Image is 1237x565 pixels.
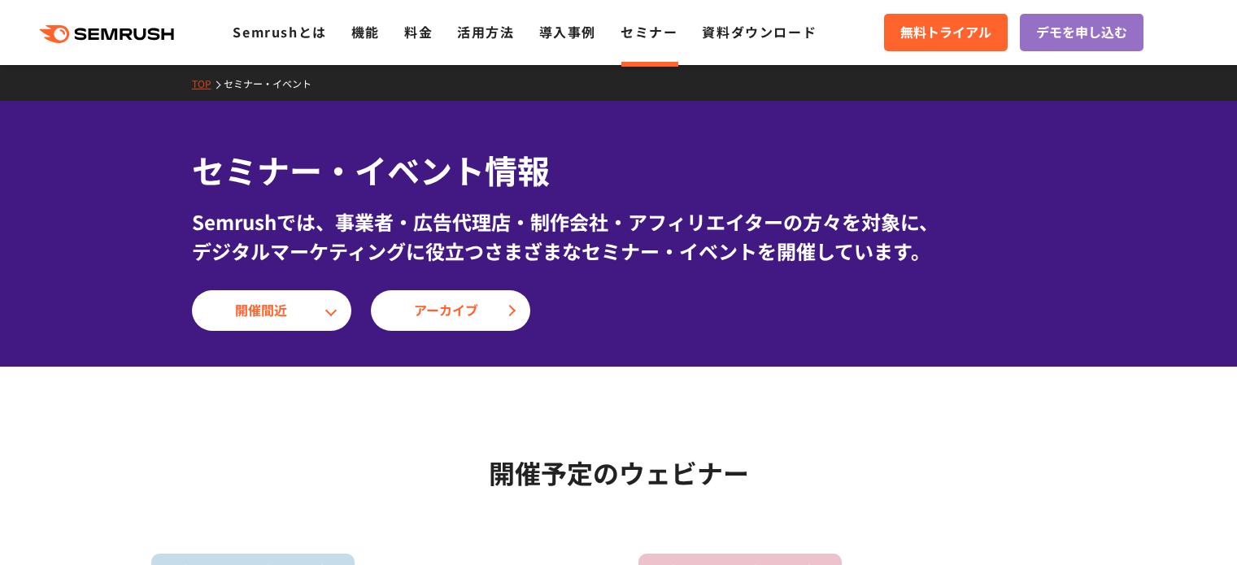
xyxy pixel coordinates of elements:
[371,290,530,331] a: アーカイブ
[192,146,1046,194] h1: セミナー・イベント情報
[192,207,1046,266] div: Semrushでは、事業者・広告代理店・制作会社・アフィリエイターの方々を対象に、 デジタルマーケティングに役立つさまざまなセミナー・イベントを開催しています。
[457,22,514,41] a: 活用方法
[233,22,326,41] a: Semrushとは
[192,290,351,331] a: 開催間近
[621,22,677,41] a: セミナー
[235,300,308,321] span: 開催間近
[702,22,817,41] a: 資料ダウンロード
[1036,22,1127,43] span: デモを申し込む
[151,452,1087,493] h2: 開催予定のウェビナー
[404,22,433,41] a: 料金
[900,22,991,43] span: 無料トライアル
[1020,14,1143,51] a: デモを申し込む
[351,22,380,41] a: 機能
[192,76,224,90] a: TOP
[539,22,596,41] a: 導入事例
[224,76,324,90] a: セミナー・イベント
[884,14,1008,51] a: 無料トライアル
[414,300,487,321] span: アーカイブ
